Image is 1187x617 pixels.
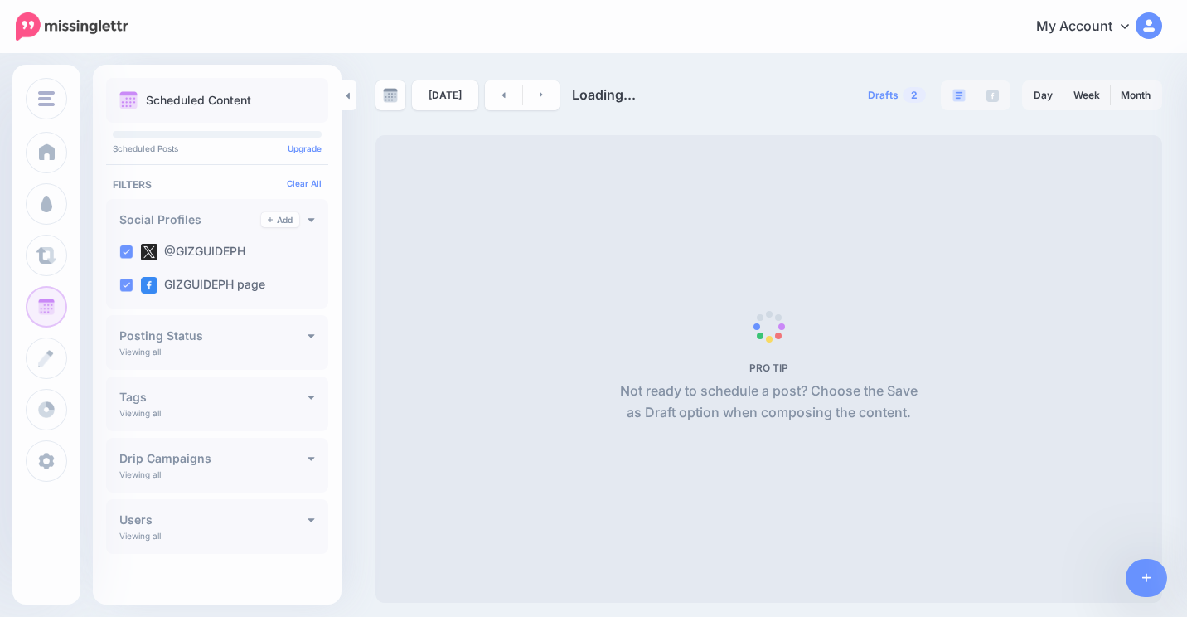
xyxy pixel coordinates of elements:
[38,91,55,106] img: menu.png
[119,469,161,479] p: Viewing all
[952,89,966,102] img: paragraph-boxed.png
[986,90,999,102] img: facebook-grey-square.png
[119,214,261,226] h4: Social Profiles
[261,212,299,227] a: Add
[868,90,899,100] span: Drafts
[119,91,138,109] img: calendar.png
[119,330,308,342] h4: Posting Status
[1111,82,1160,109] a: Month
[1020,7,1162,47] a: My Account
[288,143,322,153] a: Upgrade
[412,80,478,110] a: [DATE]
[572,86,636,103] span: Loading...
[141,244,157,260] img: twitter-square.png
[903,87,926,103] span: 2
[113,178,322,191] h4: Filters
[383,88,398,103] img: calendar-grey-darker.png
[119,514,308,526] h4: Users
[287,178,322,188] a: Clear All
[119,453,308,464] h4: Drip Campaigns
[858,80,936,110] a: Drafts2
[613,381,924,424] p: Not ready to schedule a post? Choose the Save as Draft option when composing the content.
[119,391,308,403] h4: Tags
[119,347,161,357] p: Viewing all
[141,244,245,260] label: @GIZGUIDEPH
[119,408,161,418] p: Viewing all
[613,362,924,374] h5: PRO TIP
[1063,82,1110,109] a: Week
[141,277,157,294] img: facebook-square.png
[1024,82,1063,109] a: Day
[141,277,265,294] label: GIZGUIDEPH page
[119,531,161,541] p: Viewing all
[16,12,128,41] img: Missinglettr
[113,144,322,153] p: Scheduled Posts
[146,95,251,106] p: Scheduled Content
